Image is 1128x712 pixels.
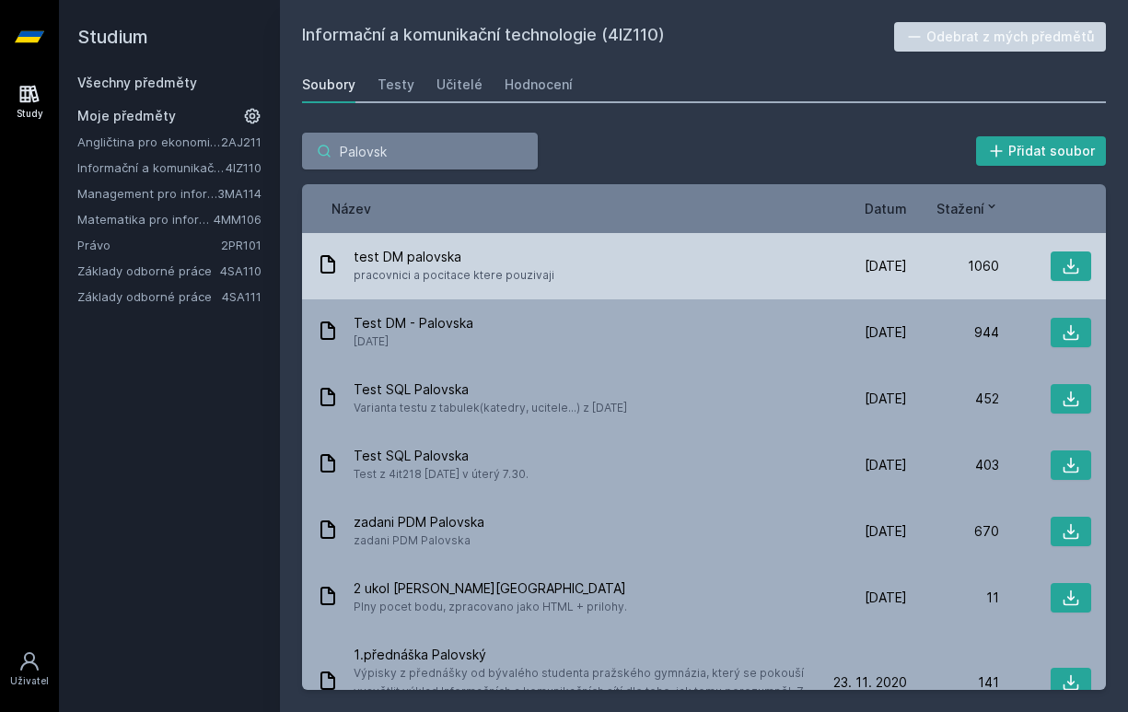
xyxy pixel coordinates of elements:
div: 1060 [907,257,999,275]
span: [DATE] [865,390,907,408]
div: Uživatel [10,674,49,688]
span: [DATE] [865,257,907,275]
span: Test SQL Palovska [354,380,627,399]
a: 4IZ110 [226,160,262,175]
div: Testy [378,76,414,94]
a: Učitelé [436,66,483,103]
a: 4SA110 [220,263,262,278]
a: Management pro informatiky a statistiky [77,184,217,203]
span: Stažení [936,199,984,218]
div: 403 [907,456,999,474]
span: 1.přednáška Palovský [354,646,808,664]
a: Informační a komunikační technologie [77,158,226,177]
span: 2 ukol [PERSON_NAME][GEOGRAPHIC_DATA] [354,579,627,598]
a: 2PR101 [221,238,262,252]
a: Matematika pro informatiky [77,210,214,228]
button: Odebrat z mých předmětů [894,22,1107,52]
span: Moje předměty [77,107,176,125]
span: test DM palovska [354,248,554,266]
span: pracovnici a pocitace ktere pouzivaji [354,266,554,285]
div: 11 [907,589,999,607]
a: Angličtina pro ekonomická studia 1 (B2/C1) [77,133,221,151]
a: 2AJ211 [221,134,262,149]
a: Právo [77,236,221,254]
div: 452 [907,390,999,408]
span: Varianta testu z tabulek(katedry, ucitele...) z [DATE] [354,399,627,417]
button: Stažení [936,199,999,218]
span: zadani PDM Palovska [354,513,484,531]
a: Testy [378,66,414,103]
span: [DATE] [865,589,907,607]
span: Test z 4it218 [DATE] v úterý 7.30. [354,465,529,484]
div: 141 [907,673,999,692]
span: [DATE] [865,522,907,541]
a: Základy odborné práce [77,262,220,280]
div: Učitelé [436,76,483,94]
a: Uživatel [4,641,55,697]
div: 670 [907,522,999,541]
h2: Informační a komunikační technologie (4IZ110) [302,22,894,52]
span: [DATE] [354,333,473,351]
a: 3MA114 [217,186,262,201]
a: Všechny předměty [77,75,197,90]
span: Test DM - Palovska [354,314,473,333]
div: Study [17,107,43,121]
button: Název [331,199,371,218]
span: Plny pocet bodu, zpracovano jako HTML + prilohy. [354,598,627,616]
a: Study [4,74,55,130]
span: [DATE] [865,456,907,474]
a: 4MM106 [214,212,262,227]
a: Soubory [302,66,355,103]
div: Soubory [302,76,355,94]
a: Základy odborné práce [77,287,222,306]
input: Hledej soubor [302,133,538,169]
button: Datum [865,199,907,218]
div: Hodnocení [505,76,573,94]
a: 4SA111 [222,289,262,304]
a: Hodnocení [505,66,573,103]
div: 944 [907,323,999,342]
span: [DATE] [865,323,907,342]
span: 23. 11. 2020 [833,673,907,692]
span: zadani PDM Palovska [354,531,484,550]
button: Přidat soubor [976,136,1107,166]
span: Test SQL Palovska [354,447,529,465]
